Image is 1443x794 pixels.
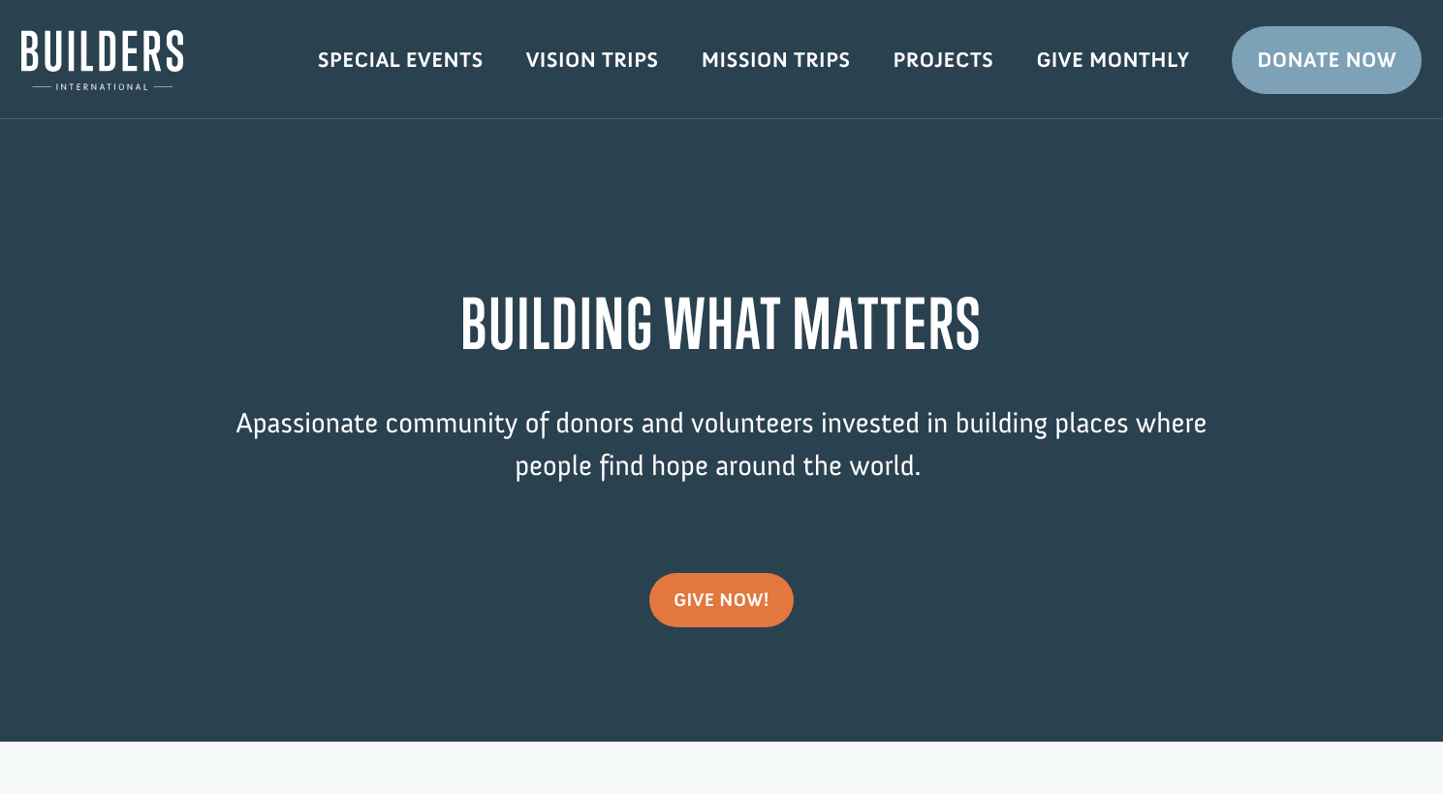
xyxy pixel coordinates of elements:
img: Builders International [21,30,183,90]
a: Special Events [297,32,505,88]
a: Donate Now [1232,26,1422,94]
a: Projects [872,32,1016,88]
h1: BUILDING WHAT MATTERS [199,283,1245,373]
span: A [235,405,252,440]
p: passionate community of donors and volunteers invested in building places where people find hope ... [199,402,1245,516]
a: give now! [649,573,794,627]
a: Vision Trips [505,32,680,88]
a: Mission Trips [680,32,872,88]
a: Give Monthly [1015,32,1210,88]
